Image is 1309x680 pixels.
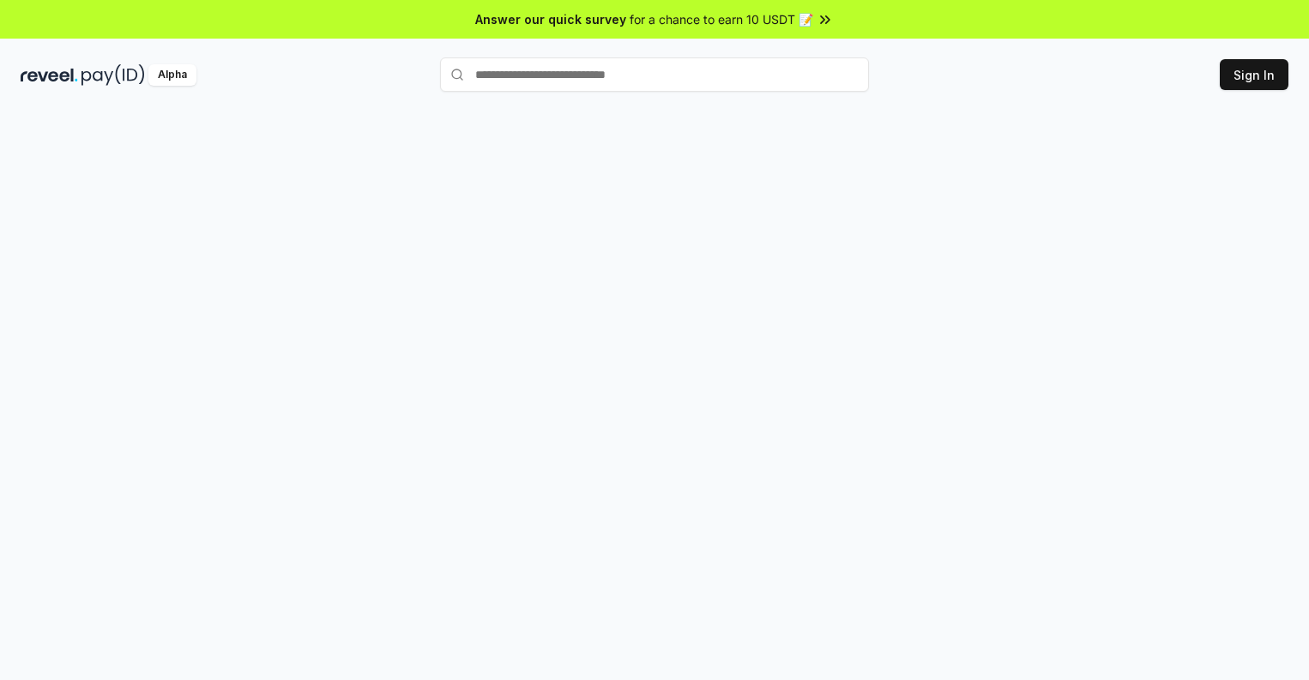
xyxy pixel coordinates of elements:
[1220,59,1288,90] button: Sign In
[21,64,78,86] img: reveel_dark
[630,10,813,28] span: for a chance to earn 10 USDT 📝
[148,64,196,86] div: Alpha
[81,64,145,86] img: pay_id
[475,10,626,28] span: Answer our quick survey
